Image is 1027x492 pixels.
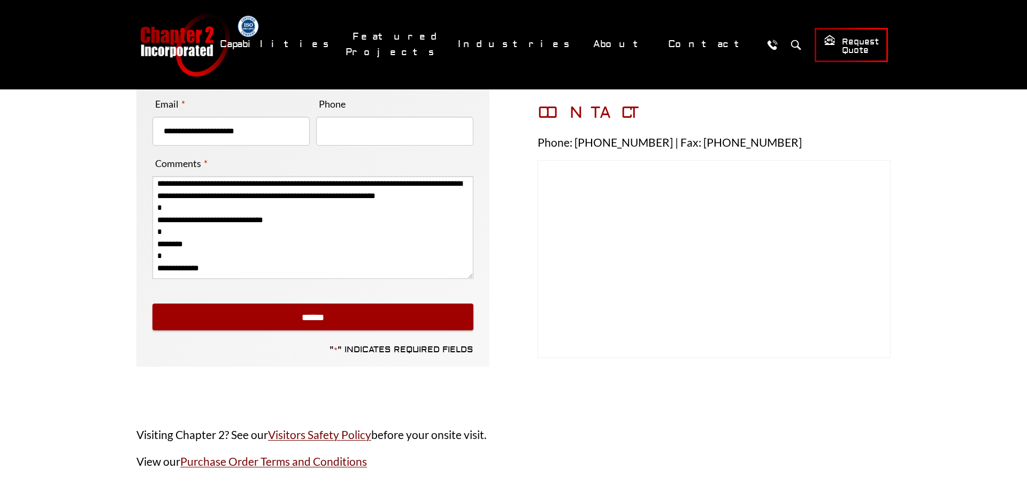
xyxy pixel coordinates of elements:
p: View our [136,452,891,471]
a: Featured Projects [346,25,446,64]
a: Contact [661,33,757,56]
a: About [586,33,656,56]
p: Visiting Chapter 2? See our before your onsite visit. [136,426,891,444]
h3: CONTACT [538,103,891,123]
span: Request Quote [824,34,879,56]
label: Phone [316,95,348,112]
button: Search [786,35,806,55]
a: Request Quote [815,28,888,62]
p: " " indicates required fields [329,344,473,355]
a: Industries [451,33,581,56]
a: Capabilities [213,33,340,56]
a: Chapter 2 Incorporated [139,13,230,77]
a: Call Us [762,35,782,55]
a: Visitors Safety Policy [268,428,371,441]
label: Email [152,95,188,112]
a: Purchase Order Terms and Conditions [180,455,367,468]
label: Comments [152,155,210,172]
p: Phone: [PHONE_NUMBER] | Fax: [PHONE_NUMBER] [538,133,891,152]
